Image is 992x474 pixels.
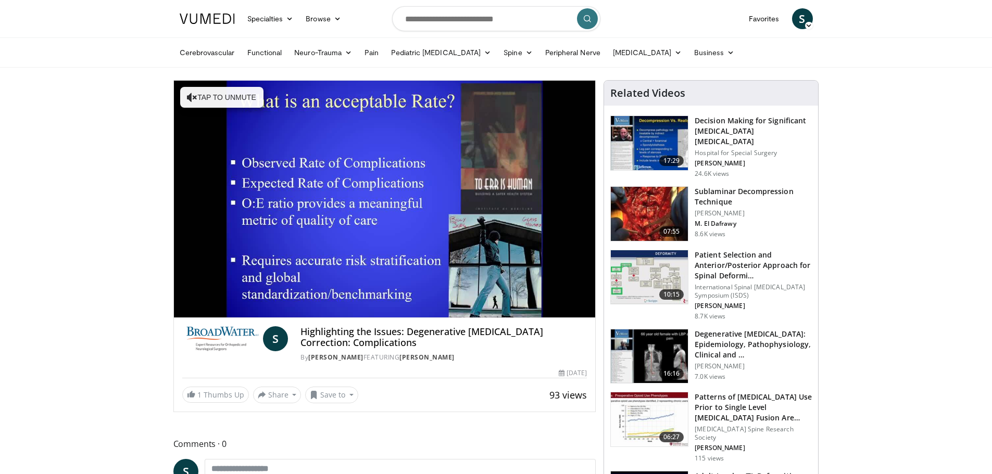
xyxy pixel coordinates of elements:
[253,387,302,403] button: Share
[299,8,347,29] a: Browse
[399,353,455,362] a: [PERSON_NAME]
[241,42,288,63] a: Functional
[695,149,812,157] p: Hospital for Special Surgery
[695,116,812,147] h3: Decision Making for Significant [MEDICAL_DATA] [MEDICAL_DATA]
[695,250,812,281] h3: Patient Selection and Anterior/Posterior Approach for Spinal Deformi…
[659,156,684,166] span: 17:29
[180,87,263,108] button: Tap to unmute
[695,329,812,360] h3: Degenerative [MEDICAL_DATA]: Epidemiology, Pathophysiology, Clinical and …
[610,250,812,321] a: 10:15 Patient Selection and Anterior/Posterior Approach for Spinal Deformi… International Spinal ...
[792,8,813,29] a: S
[659,368,684,379] span: 16:16
[743,8,786,29] a: Favorites
[695,454,724,463] p: 115 views
[610,87,685,99] h4: Related Videos
[695,283,812,300] p: International Spinal [MEDICAL_DATA] Symposium (ISDS)
[659,289,684,300] span: 10:15
[173,437,596,451] span: Comments 0
[611,116,688,170] img: 316497_0000_1.png.150x105_q85_crop-smart_upscale.jpg
[695,209,812,217] p: [PERSON_NAME]
[607,42,688,63] a: [MEDICAL_DATA]
[173,42,241,63] a: Cerebrovascular
[695,373,725,381] p: 7.0K views
[392,6,600,31] input: Search topics, interventions
[182,387,249,403] a: 1 Thumbs Up
[497,42,538,63] a: Spine
[288,42,358,63] a: Neuro-Trauma
[610,392,812,463] a: 06:27 Patterns of [MEDICAL_DATA] Use Prior to Single Level [MEDICAL_DATA] Fusion Are Assoc… [MEDI...
[695,159,812,168] p: [PERSON_NAME]
[385,42,497,63] a: Pediatric [MEDICAL_DATA]
[659,226,684,237] span: 07:55
[695,444,812,452] p: [PERSON_NAME]
[695,220,812,228] p: M. El Dafrawy
[197,390,202,400] span: 1
[695,392,812,423] h3: Patterns of [MEDICAL_DATA] Use Prior to Single Level [MEDICAL_DATA] Fusion Are Assoc…
[695,312,725,321] p: 8.7K views
[611,392,688,446] img: 4f347ff7-8260-4ba1-8b3d-12b840e302ef.150x105_q85_crop-smart_upscale.jpg
[174,81,596,318] video-js: Video Player
[611,250,688,304] img: beefc228-5859-4966-8bc6-4c9aecbbf021.150x105_q85_crop-smart_upscale.jpg
[695,425,812,442] p: [MEDICAL_DATA] Spine Research Society
[611,329,688,383] img: f89a51e3-7446-470d-832d-80c532b09c34.150x105_q85_crop-smart_upscale.jpg
[300,353,587,362] div: By FEATURING
[263,326,288,351] a: S
[659,432,684,442] span: 06:27
[695,186,812,207] h3: Sublaminar Decompression Technique
[300,326,587,349] h4: Highlighting the Issues: Degenerative [MEDICAL_DATA] Correction: Complications
[610,186,812,241] a: 07:55 Sublaminar Decompression Technique [PERSON_NAME] M. El Dafrawy 8.6K views
[695,362,812,370] p: [PERSON_NAME]
[695,170,729,178] p: 24.6K views
[695,302,812,310] p: [PERSON_NAME]
[611,187,688,241] img: 48c381b3-7170-4772-a576-6cd070e0afb8.150x105_q85_crop-smart_upscale.jpg
[539,42,607,63] a: Peripheral Nerve
[688,42,741,63] a: Business
[610,329,812,384] a: 16:16 Degenerative [MEDICAL_DATA]: Epidemiology, Pathophysiology, Clinical and … [PERSON_NAME] 7....
[610,116,812,178] a: 17:29 Decision Making for Significant [MEDICAL_DATA] [MEDICAL_DATA] Hospital for Special Surgery ...
[358,42,385,63] a: Pain
[180,14,235,24] img: VuMedi Logo
[305,387,358,403] button: Save to
[549,389,587,401] span: 93 views
[308,353,363,362] a: [PERSON_NAME]
[182,326,259,351] img: BroadWater
[695,230,725,238] p: 8.6K views
[559,368,587,378] div: [DATE]
[241,8,300,29] a: Specialties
